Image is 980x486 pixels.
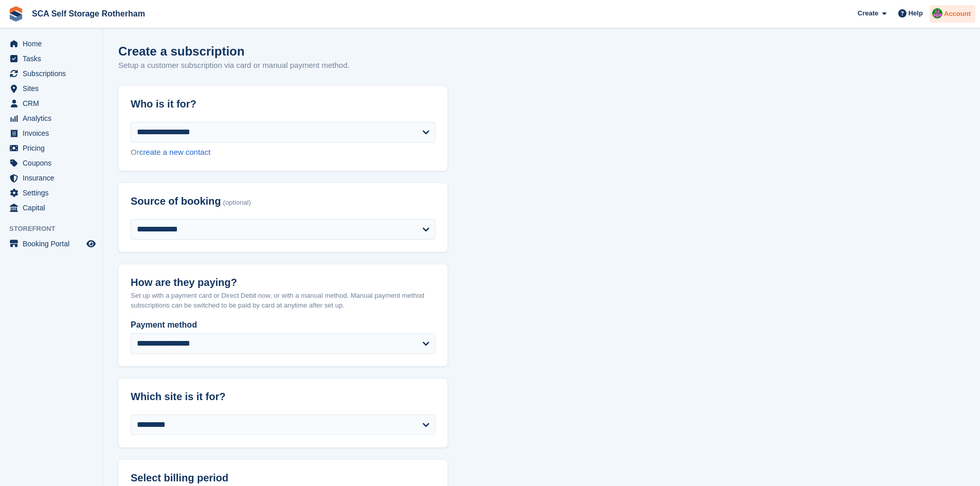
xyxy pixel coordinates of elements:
[223,199,251,207] span: (optional)
[131,391,435,403] h2: Which site is it for?
[131,195,221,207] span: Source of booking
[131,147,435,158] div: Or
[131,472,435,484] h2: Select billing period
[5,171,97,185] a: menu
[908,8,923,19] span: Help
[23,171,84,185] span: Insurance
[131,291,435,311] p: Set up with a payment card or Direct Debit now, or with a manual method. Manual payment method su...
[85,238,97,250] a: Preview store
[5,186,97,200] a: menu
[118,60,349,71] p: Setup a customer subscription via card or manual payment method.
[23,37,84,51] span: Home
[28,5,149,22] a: SCA Self Storage Rotherham
[23,126,84,140] span: Invoices
[23,141,84,155] span: Pricing
[23,201,84,215] span: Capital
[932,8,942,19] img: Sarah Race
[858,8,878,19] span: Create
[23,156,84,170] span: Coupons
[5,111,97,125] a: menu
[23,81,84,96] span: Sites
[139,148,210,156] a: create a new contact
[944,9,971,19] span: Account
[5,81,97,96] a: menu
[23,96,84,111] span: CRM
[8,6,24,22] img: stora-icon-8386f47178a22dfd0bd8f6a31ec36ba5ce8667c1dd55bd0f319d3a0aa187defe.svg
[5,37,97,51] a: menu
[23,66,84,81] span: Subscriptions
[23,51,84,66] span: Tasks
[5,126,97,140] a: menu
[5,237,97,251] a: menu
[5,66,97,81] a: menu
[118,44,244,58] h1: Create a subscription
[5,141,97,155] a: menu
[5,156,97,170] a: menu
[9,224,102,234] span: Storefront
[5,51,97,66] a: menu
[23,111,84,125] span: Analytics
[5,96,97,111] a: menu
[23,237,84,251] span: Booking Portal
[131,277,435,289] h2: How are they paying?
[5,201,97,215] a: menu
[131,98,435,110] h2: Who is it for?
[23,186,84,200] span: Settings
[131,319,435,331] label: Payment method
